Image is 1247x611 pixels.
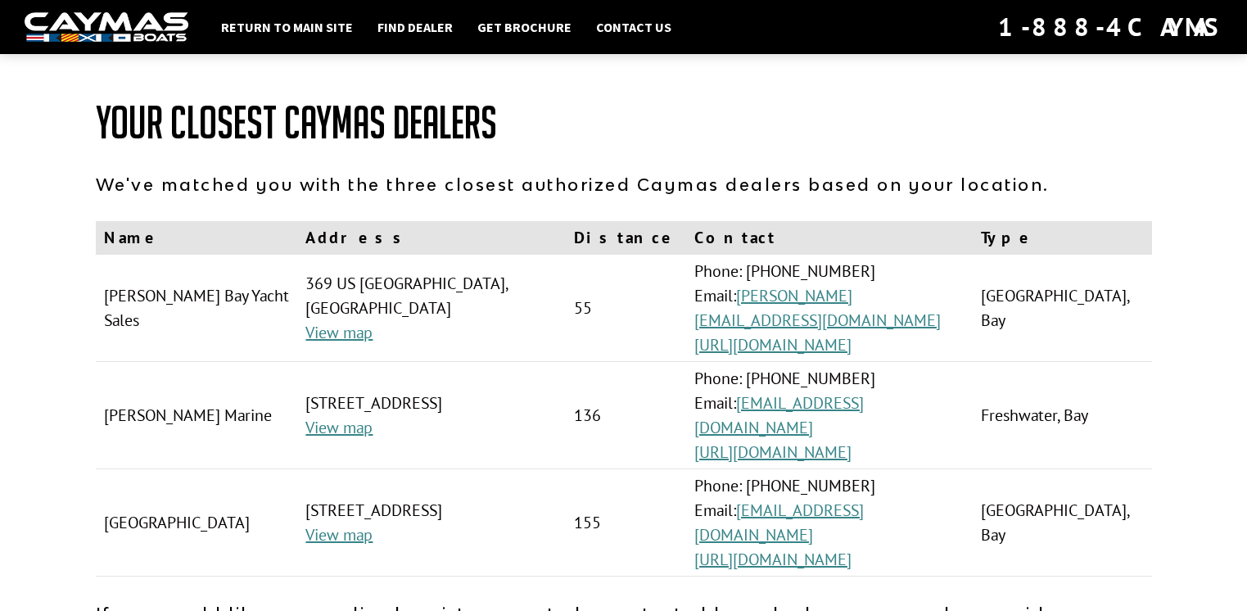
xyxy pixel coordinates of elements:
a: Return to main site [213,16,361,38]
h1: Your Closest Caymas Dealers [96,98,1152,147]
th: Type [973,221,1152,255]
td: 155 [566,469,686,577]
a: [URL][DOMAIN_NAME] [694,549,852,570]
td: 369 US [GEOGRAPHIC_DATA], [GEOGRAPHIC_DATA] [297,255,566,362]
a: [URL][DOMAIN_NAME] [694,334,852,355]
a: Get Brochure [469,16,580,38]
a: Contact Us [588,16,680,38]
td: [PERSON_NAME] Bay Yacht Sales [96,255,298,362]
a: [URL][DOMAIN_NAME] [694,441,852,463]
th: Contact [686,221,972,255]
th: Address [297,221,566,255]
td: Phone: [PHONE_NUMBER] Email: [686,255,972,362]
a: [PERSON_NAME][EMAIL_ADDRESS][DOMAIN_NAME] [694,285,941,331]
td: [GEOGRAPHIC_DATA], Bay [973,469,1152,577]
a: View map [305,322,373,343]
td: [STREET_ADDRESS] [297,469,566,577]
a: View map [305,524,373,545]
th: Name [96,221,298,255]
td: Phone: [PHONE_NUMBER] Email: [686,362,972,469]
a: Find Dealer [369,16,461,38]
td: [GEOGRAPHIC_DATA], Bay [973,255,1152,362]
td: 55 [566,255,686,362]
td: [STREET_ADDRESS] [297,362,566,469]
td: Phone: [PHONE_NUMBER] Email: [686,469,972,577]
td: Freshwater, Bay [973,362,1152,469]
td: [GEOGRAPHIC_DATA] [96,469,298,577]
th: Distance [566,221,686,255]
td: 136 [566,362,686,469]
td: [PERSON_NAME] Marine [96,362,298,469]
div: 1-888-4CAYMAS [998,9,1222,45]
p: We've matched you with the three closest authorized Caymas dealers based on your location. [96,172,1152,197]
img: white-logo-c9c8dbefe5ff5ceceb0f0178aa75bf4bb51f6bca0971e226c86eb53dfe498488.png [25,12,188,43]
a: [EMAIL_ADDRESS][DOMAIN_NAME] [694,392,864,438]
a: View map [305,417,373,438]
a: [EMAIL_ADDRESS][DOMAIN_NAME] [694,500,864,545]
